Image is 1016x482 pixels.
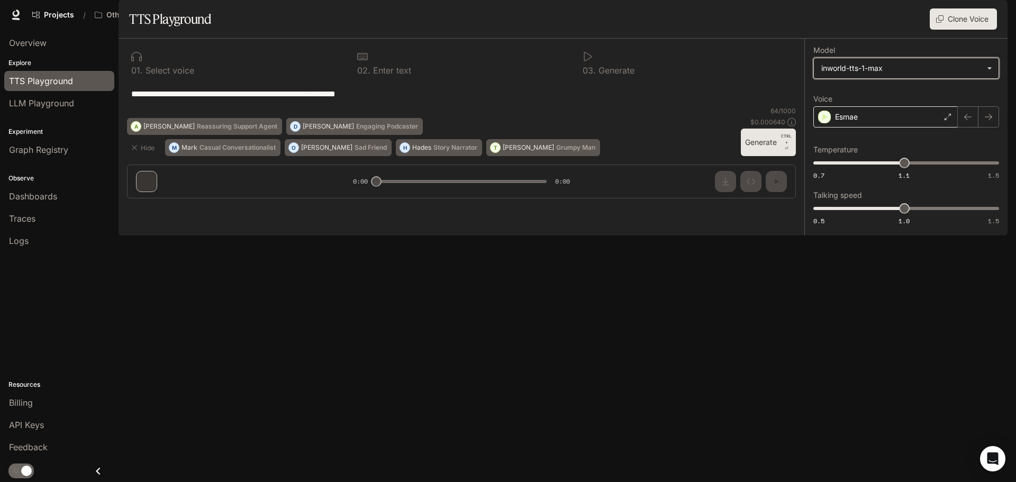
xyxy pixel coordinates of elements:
button: HHadesStory Narrator [396,139,482,156]
button: O[PERSON_NAME]Sad Friend [285,139,392,156]
button: Open workspace menu [90,4,157,25]
p: Reassuring Support Agent [197,123,277,130]
span: 1.0 [899,216,910,225]
p: CTRL + [781,133,792,145]
div: M [169,139,179,156]
p: 64 / 1000 [770,106,796,115]
span: 1.5 [988,171,999,180]
p: Generate [596,66,634,75]
p: ⏎ [781,133,792,152]
p: [PERSON_NAME] [301,144,352,151]
p: Grumpy Man [556,144,595,151]
p: Story Narrator [433,144,477,151]
span: 0.5 [813,216,824,225]
button: GenerateCTRL +⏎ [741,129,796,156]
div: A [131,118,141,135]
p: Casual Conversationalist [199,144,276,151]
p: Engaging Podcaster [356,123,418,130]
p: Select voice [143,66,194,75]
div: H [400,139,410,156]
div: T [491,139,500,156]
p: 0 2 . [357,66,370,75]
button: Hide [127,139,161,156]
span: 1.5 [988,216,999,225]
div: Open Intercom Messenger [980,446,1005,471]
div: inworld-tts-1-max [814,58,999,78]
button: MMarkCasual Conversationalist [165,139,280,156]
p: [PERSON_NAME] [503,144,554,151]
p: 0 1 . [131,66,143,75]
p: [PERSON_NAME] [143,123,195,130]
span: 1.1 [899,171,910,180]
div: inworld-tts-1-max [821,63,982,74]
p: Otherhalf [106,11,141,20]
div: O [289,139,298,156]
p: Hades [412,144,431,151]
p: Sad Friend [355,144,387,151]
a: Go to projects [28,4,79,25]
button: Clone Voice [930,8,997,30]
div: / [79,10,90,21]
p: Voice [813,95,832,103]
p: [PERSON_NAME] [303,123,354,130]
p: Temperature [813,146,858,153]
p: $ 0.000640 [750,117,785,126]
h1: TTS Playground [129,8,211,30]
span: Projects [44,11,74,20]
p: Talking speed [813,192,862,199]
p: Enter text [370,66,411,75]
div: D [291,118,300,135]
p: Mark [182,144,197,151]
p: Esmae [835,112,858,122]
p: 0 3 . [583,66,596,75]
span: 0.7 [813,171,824,180]
button: A[PERSON_NAME]Reassuring Support Agent [127,118,282,135]
p: Model [813,47,835,54]
button: T[PERSON_NAME]Grumpy Man [486,139,600,156]
button: D[PERSON_NAME]Engaging Podcaster [286,118,423,135]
